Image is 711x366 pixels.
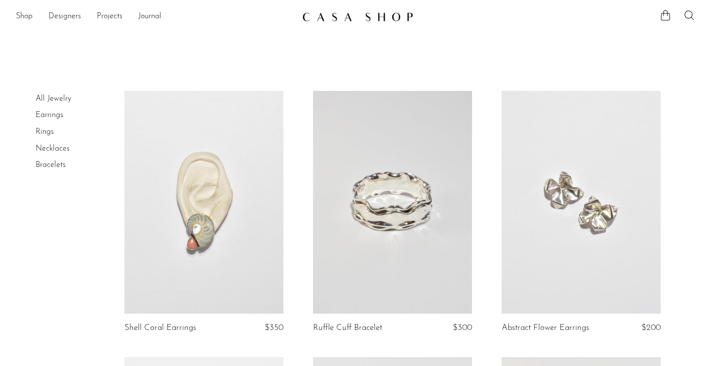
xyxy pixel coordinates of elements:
span: $300 [453,324,472,332]
nav: Desktop navigation [16,8,294,25]
a: Shell Coral Earrings [124,324,196,332]
a: All Jewelry [36,95,71,103]
a: Bracelets [36,161,66,169]
a: Earrings [36,111,63,119]
span: $200 [641,324,661,332]
a: Journal [138,10,161,23]
a: Designers [48,10,81,23]
a: Rings [36,128,54,136]
a: Abstract Flower Earrings [502,324,589,332]
span: $350 [265,324,283,332]
a: Shop [16,10,33,23]
ul: NEW HEADER MENU [16,8,294,25]
a: Ruffle Cuff Bracelet [313,324,382,332]
a: Necklaces [36,145,70,153]
a: Projects [97,10,122,23]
